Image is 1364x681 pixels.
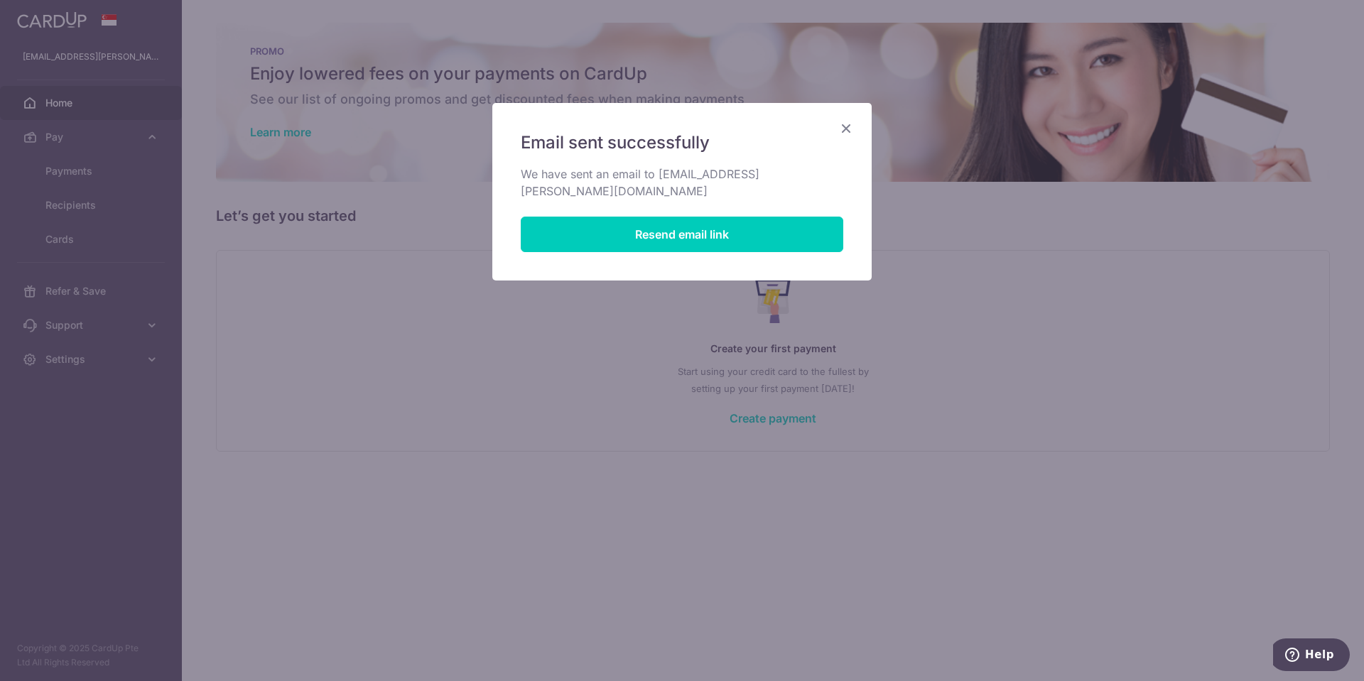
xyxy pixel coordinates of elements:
p: We have sent an email to [EMAIL_ADDRESS][PERSON_NAME][DOMAIN_NAME] [521,165,843,200]
span: Email sent successfully [521,131,710,154]
button: Close [838,120,855,137]
button: Resend email link [521,217,843,252]
iframe: Opens a widget where you can find more information [1273,638,1350,674]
